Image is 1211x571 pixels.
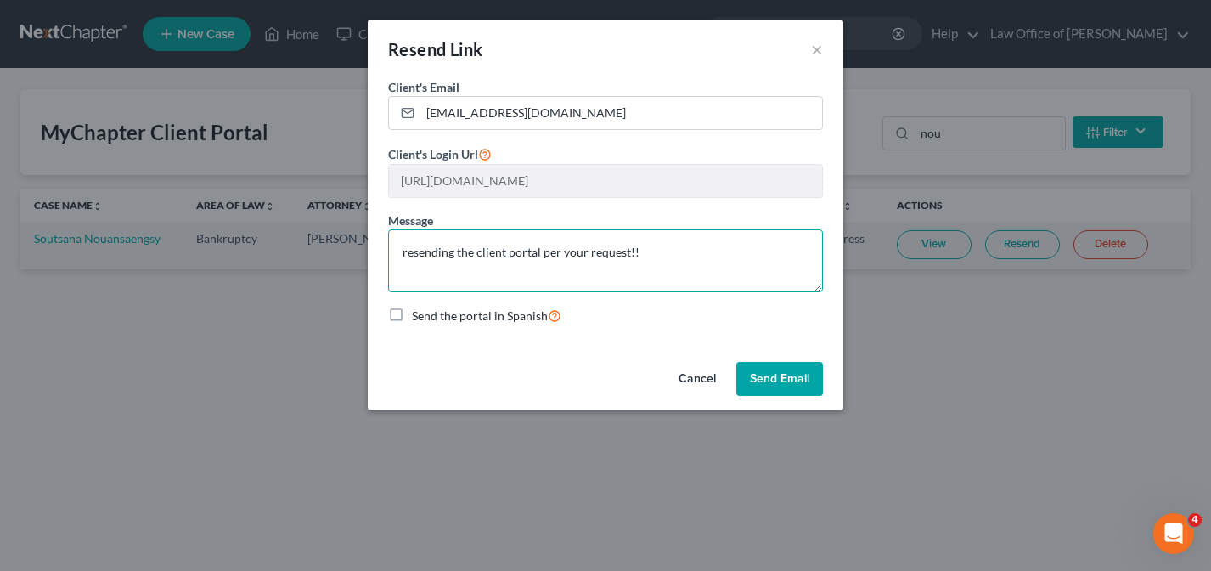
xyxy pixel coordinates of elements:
[1153,513,1194,554] iframe: Intercom live chat
[736,362,823,396] button: Send Email
[389,165,822,197] input: --
[1188,513,1202,527] span: 4
[388,80,459,94] span: Client's Email
[811,39,823,59] button: ×
[420,97,822,129] input: Enter email...
[388,144,492,164] label: Client's Login Url
[412,308,548,323] span: Send the portal in Spanish
[388,212,433,229] label: Message
[388,37,482,61] div: Resend Link
[665,362,729,396] button: Cancel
